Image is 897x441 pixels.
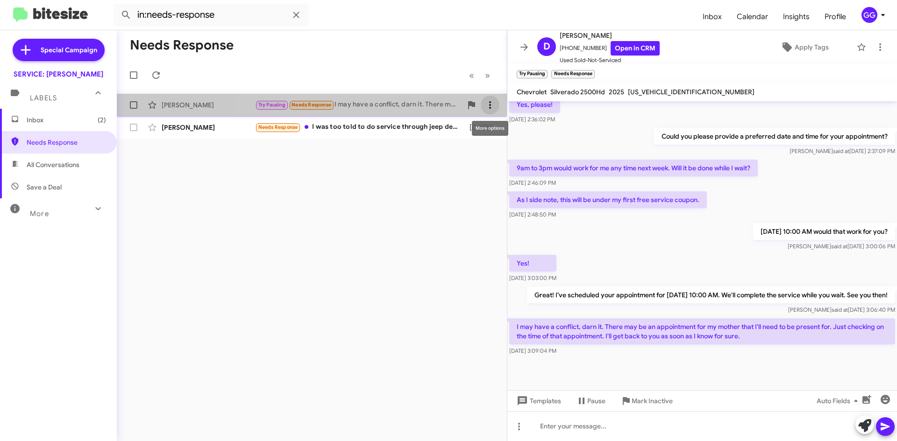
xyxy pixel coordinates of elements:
p: 9am to 3pm would work for me any time next week. Will it be done while I wait? [509,160,758,176]
span: [PERSON_NAME] [DATE] 3:00:06 PM [788,243,895,250]
span: Apply Tags [795,39,829,56]
span: [DATE] 2:36:02 PM [509,116,555,123]
span: [US_VEHICLE_IDENTIFICATION_NUMBER] [628,88,755,96]
a: Special Campaign [13,39,105,61]
span: Used Sold-Not-Serviced [560,56,660,65]
span: Silverado 2500Hd [550,88,605,96]
button: Next [479,66,496,85]
span: 2025 [609,88,624,96]
div: More options [472,121,508,136]
span: Auto Fields [817,392,861,409]
span: More [30,210,49,218]
span: [PERSON_NAME] [DATE] 2:37:09 PM [790,147,895,154]
span: « [469,70,474,81]
span: Try Pausing [258,102,285,108]
span: said at [832,306,848,313]
input: Search [113,4,309,26]
span: D [543,39,550,54]
span: [DATE] 2:48:50 PM [509,211,556,218]
button: Pause [569,392,613,409]
button: GG [854,7,887,23]
span: Special Campaign [41,45,97,55]
span: [PHONE_NUMBER] [560,41,660,56]
p: I may have a conflict, darn it. There may be an appointment for my mother that I'll need to be pr... [509,318,895,344]
small: Try Pausing [517,70,548,78]
span: Needs Response [292,102,331,108]
span: Templates [515,392,561,409]
span: [DATE] 2:46:09 PM [509,179,556,186]
nav: Page navigation example [464,66,496,85]
div: I may have a conflict, darn it. There may be an appointment for my mother that I'll need to be pr... [255,99,462,110]
span: [DATE] 3:09:04 PM [509,347,556,354]
small: Needs Response [551,70,594,78]
span: All Conversations [27,160,79,169]
span: Save a Deal [27,182,62,192]
div: SERVICE: [PERSON_NAME] [14,70,103,79]
h1: Needs Response [130,38,234,53]
div: I was too told to do service through jeep dealer ... at least until warranty factory warranty exp... [255,122,465,133]
p: Could you please provide a preferred date and time for your appointment? [654,128,895,145]
div: [PERSON_NAME] [162,100,255,110]
span: said at [831,243,847,250]
span: Pause [587,392,605,409]
a: Profile [817,3,854,30]
p: Yes! [509,255,556,272]
p: Great! I’ve scheduled your appointment for [DATE] 10:00 AM. We'll complete the service while you ... [527,287,895,303]
button: Previous [463,66,480,85]
p: As I side note, this will be under my first free service coupon. [509,191,707,208]
button: Apply Tags [756,39,852,56]
span: Labels [30,94,57,102]
span: Mark Inactive [632,392,673,409]
button: Auto Fields [809,392,869,409]
p: [DATE] 10:00 AM would that work for you? [753,223,895,240]
a: Calendar [729,3,776,30]
a: Insights [776,3,817,30]
span: [PERSON_NAME] [DATE] 3:06:40 PM [788,306,895,313]
button: Templates [507,392,569,409]
button: Mark Inactive [613,392,680,409]
span: [PERSON_NAME] [560,30,660,41]
a: Open in CRM [611,41,660,56]
span: Needs Response [258,124,298,130]
span: (2) [98,115,106,125]
span: [DATE] 3:03:00 PM [509,274,556,281]
span: Chevrolet [517,88,547,96]
span: said at [833,147,849,154]
div: [PERSON_NAME] [162,123,255,132]
span: » [485,70,490,81]
p: Yes, please! [509,96,560,113]
div: GG [861,7,877,23]
a: Inbox [695,3,729,30]
span: Inbox [27,115,106,125]
span: Needs Response [27,138,106,147]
